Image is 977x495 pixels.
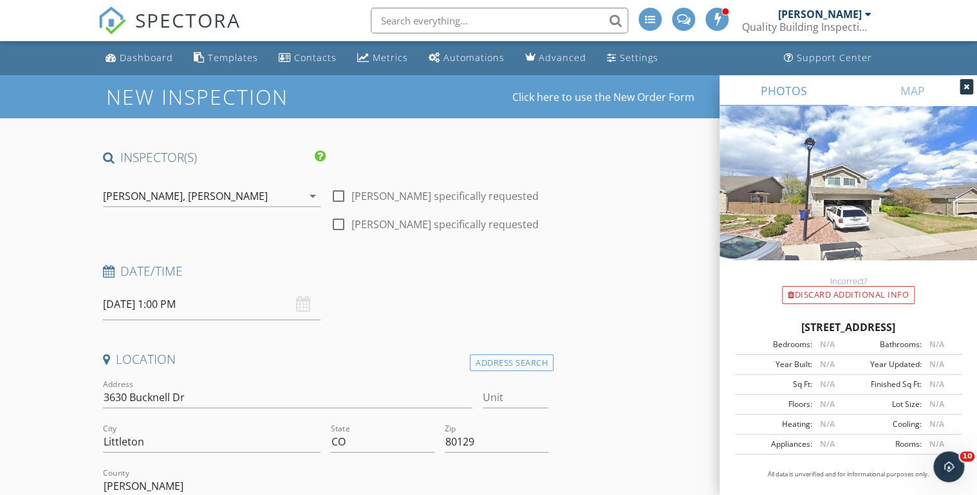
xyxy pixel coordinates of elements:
div: [PERSON_NAME] [777,8,861,21]
p: All data is unverified and for informational purposes only. [735,470,962,479]
a: Settings [602,46,664,70]
span: N/A [929,339,944,350]
div: Settings [620,51,658,64]
div: Address Search [470,354,554,372]
h4: INSPECTOR(S) [103,149,326,166]
a: MAP [848,75,977,106]
div: Quality Building Inspections [742,21,871,33]
a: PHOTOS [720,75,848,106]
div: Bathrooms: [848,339,921,350]
h4: Location [103,351,548,368]
div: [PERSON_NAME] [188,190,268,202]
img: streetview [720,106,977,291]
div: Templates [208,51,258,64]
input: Search everything... [371,8,628,33]
span: N/A [929,438,944,449]
a: Contacts [274,46,342,70]
a: Metrics [352,46,413,70]
div: Support Center [796,51,871,64]
a: Support Center [778,46,877,70]
span: N/A [819,399,834,410]
div: Year Updated: [848,359,921,370]
div: Bedrooms: [739,339,812,350]
div: Automations [443,51,505,64]
a: Dashboard [100,46,178,70]
span: N/A [929,419,944,429]
a: Click here to use the New Order Form [512,92,694,102]
a: Advanced [520,46,591,70]
div: Incorrect? [720,276,977,286]
h1: New Inspection [106,85,391,108]
span: N/A [819,379,834,390]
span: N/A [929,379,944,390]
input: Select date [103,289,321,320]
div: Cooling: [848,419,921,430]
div: Sq Ft: [739,379,812,390]
div: Lot Size: [848,399,921,410]
a: Templates [189,46,263,70]
span: N/A [819,339,834,350]
span: N/A [819,359,834,370]
label: [PERSON_NAME] specifically requested [351,190,539,203]
h4: Date/Time [103,263,548,280]
div: Floors: [739,399,812,410]
span: N/A [929,399,944,410]
div: Contacts [294,51,337,64]
div: Discard Additional info [782,286,915,304]
i: arrow_drop_down [305,188,321,204]
span: N/A [819,438,834,449]
span: N/A [929,359,944,370]
div: Finished Sq Ft: [848,379,921,390]
a: SPECTORA [98,17,241,44]
div: [PERSON_NAME], [103,190,185,202]
div: [STREET_ADDRESS] [735,319,962,335]
span: 10 [960,451,974,462]
img: The Best Home Inspection Software - Spectora [98,6,126,35]
iframe: Intercom live chat [933,451,964,482]
label: [PERSON_NAME] specifically requested [351,218,539,231]
div: Year Built: [739,359,812,370]
span: N/A [819,419,834,429]
div: Appliances: [739,438,812,450]
div: Dashboard [120,51,173,64]
div: Rooms: [848,438,921,450]
div: Advanced [539,51,586,64]
div: Heating: [739,419,812,430]
div: Metrics [373,51,408,64]
span: SPECTORA [135,6,241,33]
a: Automations (Advanced) [423,46,510,70]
